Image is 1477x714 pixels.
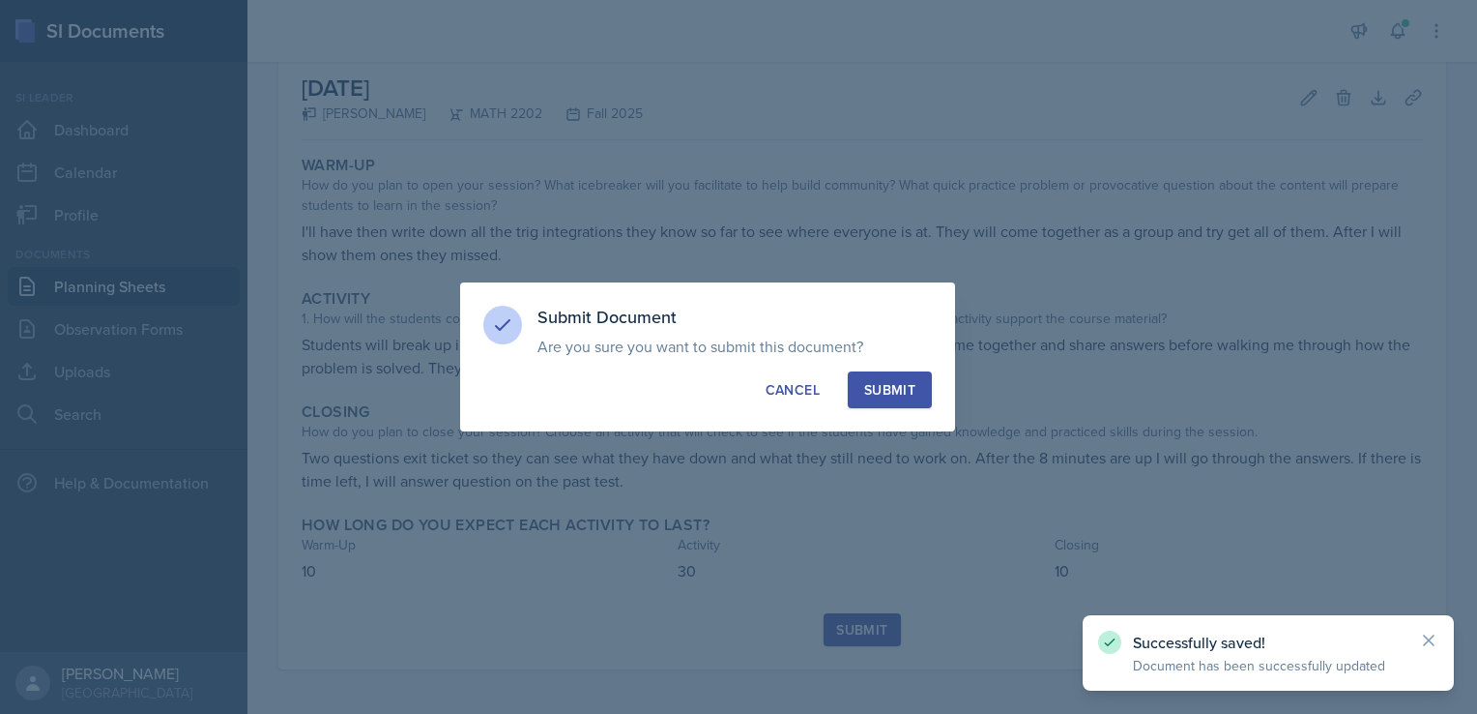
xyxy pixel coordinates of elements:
p: Document has been successfully updated [1133,656,1404,675]
div: Submit [864,380,915,400]
h3: Submit Document [537,306,932,329]
p: Successfully saved! [1133,633,1404,652]
p: Are you sure you want to submit this document? [537,337,932,356]
button: Cancel [749,372,836,408]
button: Submit [848,372,932,408]
div: Cancel [766,380,820,400]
